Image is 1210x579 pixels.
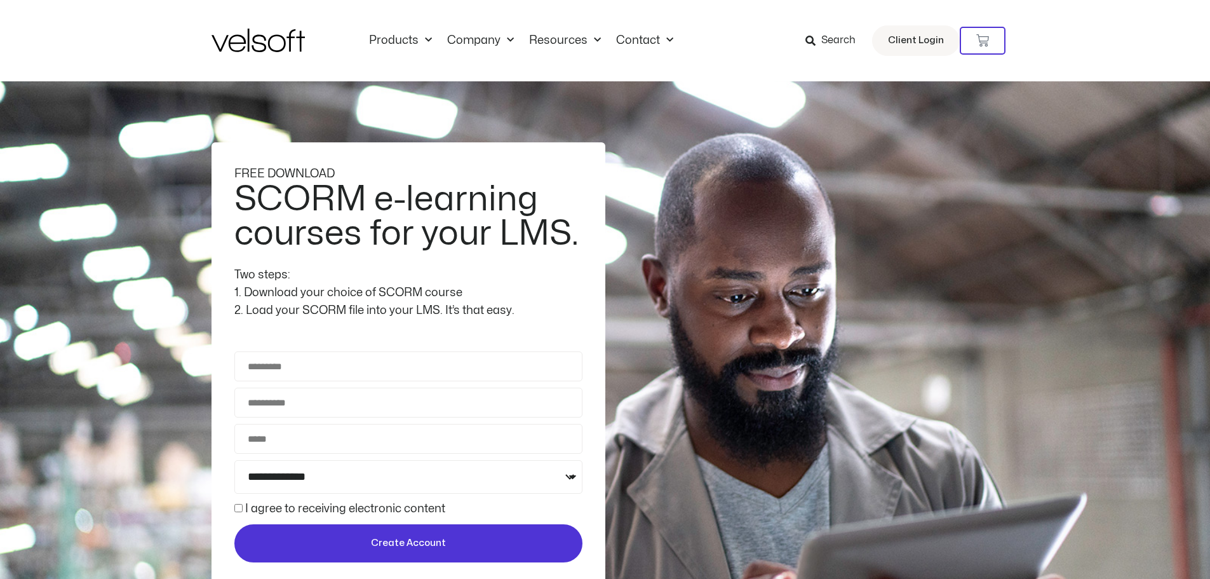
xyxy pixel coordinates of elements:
img: Velsoft Training Materials [212,29,305,52]
div: 2. Load your SCORM file into your LMS. It’s that easy. [234,302,582,320]
a: ResourcesMenu Toggle [521,34,608,48]
a: Client Login [872,25,960,56]
span: Search [821,32,856,49]
a: ProductsMenu Toggle [361,34,440,48]
div: 1. Download your choice of SCORM course [234,284,582,302]
div: FREE DOWNLOAD [234,165,582,183]
label: I agree to receiving electronic content [245,503,445,514]
span: Create Account [371,536,446,551]
div: Two steps: [234,266,582,284]
nav: Menu [361,34,681,48]
h2: SCORM e-learning courses for your LMS. [234,182,579,251]
a: ContactMenu Toggle [608,34,681,48]
a: Search [805,30,864,51]
span: Client Login [888,32,944,49]
button: Create Account [234,524,582,562]
a: CompanyMenu Toggle [440,34,521,48]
